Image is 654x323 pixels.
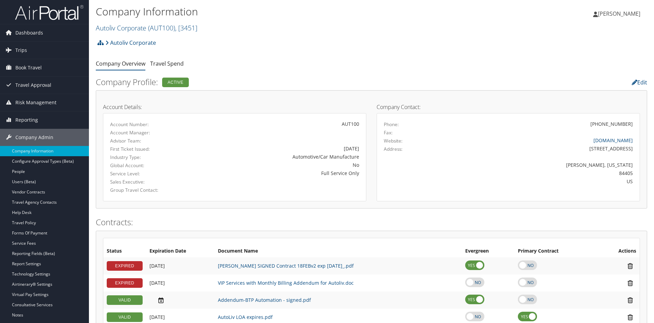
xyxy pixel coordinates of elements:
[103,104,366,110] h4: Account Details:
[103,245,146,257] th: Status
[110,162,186,169] label: Global Account:
[624,280,636,287] i: Remove Contract
[384,129,393,136] label: Fax:
[377,104,640,110] h4: Company Contact:
[149,280,211,286] div: Add/Edit Date
[107,261,143,271] div: EXPIRED
[110,187,186,193] label: Group Travel Contact:
[150,60,184,67] a: Travel Spend
[96,76,460,88] h2: Company Profile:
[149,263,211,269] div: Add/Edit Date
[107,295,143,305] div: VALID
[110,129,186,136] label: Account Manager:
[149,314,211,320] div: Add/Edit Date
[624,314,636,321] i: Remove Contract
[148,23,175,32] span: ( AUT100 )
[384,146,403,152] label: Address:
[110,154,186,161] label: Industry Type:
[96,60,145,67] a: Company Overview
[149,297,211,304] div: Add/Edit Date
[105,36,156,50] a: Autoliv Corporate
[110,121,186,128] label: Account Number:
[146,245,214,257] th: Expiration Date
[462,245,514,257] th: Evergreen
[218,314,273,320] a: AutoLiv LOA expires.pdf
[110,146,186,152] label: First Ticket Issued:
[624,263,636,270] i: Remove Contract
[449,161,633,169] div: [PERSON_NAME], [US_STATE]
[15,24,43,41] span: Dashboards
[197,153,359,160] div: Automotive/Car Manufacture
[598,10,640,17] span: [PERSON_NAME]
[197,170,359,177] div: Full Service Only
[15,111,38,129] span: Reporting
[214,245,462,257] th: Document Name
[593,137,633,144] a: [DOMAIN_NAME]
[15,42,27,59] span: Trips
[162,78,189,87] div: Active
[624,297,636,304] i: Remove Contract
[15,94,56,111] span: Risk Management
[175,23,197,32] span: , [ 3451 ]
[149,263,165,269] span: [DATE]
[107,312,143,322] div: VALID
[384,121,399,128] label: Phone:
[593,3,647,24] a: [PERSON_NAME]
[514,245,597,257] th: Primary Contract
[149,280,165,286] span: [DATE]
[15,129,53,146] span: Company Admin
[107,278,143,288] div: EXPIRED
[149,314,165,320] span: [DATE]
[590,120,633,127] div: [PHONE_NUMBER]
[96,23,197,32] a: Autoliv Corporate
[96,216,647,228] h2: Contracts:
[15,59,42,76] span: Book Travel
[218,297,311,303] a: Addendum-BTP Automation - signed.pdf
[218,280,354,286] a: VIP Services with Monthly Billing Addendum for Autoliv.doc
[597,245,640,257] th: Actions
[449,178,633,185] div: US
[96,4,463,19] h1: Company Information
[15,4,83,21] img: airportal-logo.png
[197,145,359,152] div: [DATE]
[632,79,647,86] a: Edit
[449,145,633,152] div: [STREET_ADDRESS]
[218,263,354,269] a: [PERSON_NAME] SIGNED Contract 18FEBv2 exp [DATE]_.pdf
[197,120,359,127] div: AUT100
[384,137,403,144] label: Website:
[15,77,51,94] span: Travel Approval
[110,178,186,185] label: Sales Executive:
[110,170,186,177] label: Service Level:
[197,161,359,169] div: No
[110,137,186,144] label: Advisor Team:
[449,170,633,177] div: 84405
